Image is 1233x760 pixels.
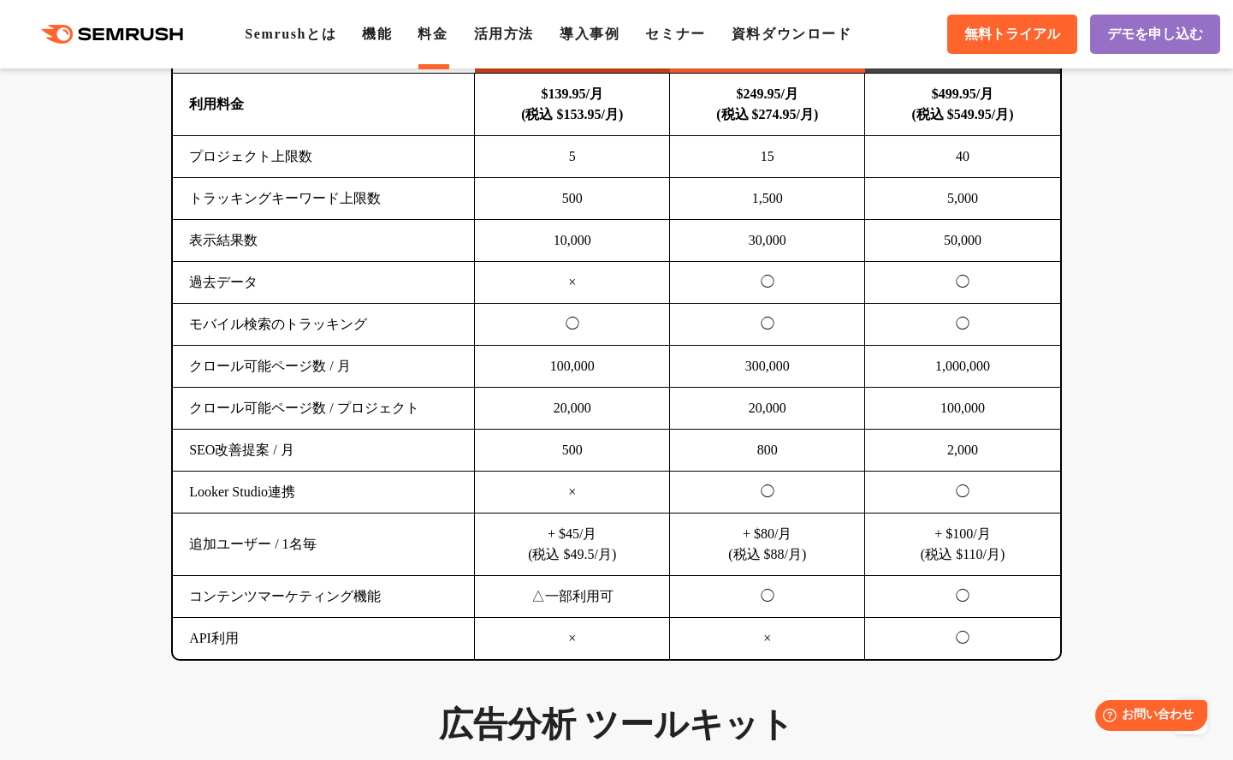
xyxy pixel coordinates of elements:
td: 2,000 [865,430,1060,472]
td: 5 [475,136,670,178]
b: 利用料金 [189,97,244,111]
td: 過去データ [173,262,475,304]
h3: 広告分析 ツールキット [171,704,1062,746]
td: 追加ユーザー / 1名毎 [173,514,475,576]
b: $249.95/月 (税込 $274.95/月) [716,86,818,122]
a: 料金 [418,27,448,41]
td: ◯ [865,472,1060,514]
td: ◯ [670,576,865,618]
td: 30,000 [670,220,865,262]
td: SEO改善提案 / 月 [173,430,475,472]
td: 1,000,000 [865,346,1060,388]
span: デモを申し込む [1107,26,1203,44]
td: 50,000 [865,220,1060,262]
a: 資料ダウンロード [732,27,852,41]
td: ◯ [475,304,670,346]
td: トラッキングキーワード上限数 [173,178,475,220]
a: 活用方法 [474,27,534,41]
a: Semrushとは [245,27,336,41]
b: $139.95/月 (税込 $153.95/月) [521,86,623,122]
td: 500 [475,430,670,472]
td: API利用 [173,618,475,660]
td: + $80/月 (税込 $88/月) [670,514,865,576]
td: + $45/月 (税込 $49.5/月) [475,514,670,576]
td: ◯ [865,304,1060,346]
a: 導入事例 [560,27,619,41]
td: ◯ [865,262,1060,304]
td: 100,000 [475,346,670,388]
td: クロール可能ページ数 / プロジェクト [173,388,475,430]
td: × [475,618,670,660]
td: × [670,618,865,660]
td: Looker Studio連携 [173,472,475,514]
td: 5,000 [865,178,1060,220]
td: 20,000 [670,388,865,430]
td: 800 [670,430,865,472]
a: デモを申し込む [1090,15,1220,54]
td: 1,500 [670,178,865,220]
a: 機能 [362,27,392,41]
td: ◯ [670,262,865,304]
td: 10,000 [475,220,670,262]
td: ◯ [670,304,865,346]
td: ◯ [670,472,865,514]
td: 40 [865,136,1060,178]
td: × [475,472,670,514]
td: 300,000 [670,346,865,388]
td: 100,000 [865,388,1060,430]
span: 無料トライアル [964,26,1060,44]
td: 表示結果数 [173,220,475,262]
td: ◯ [865,576,1060,618]
td: モバイル検索のトラッキング [173,304,475,346]
td: 500 [475,178,670,220]
td: ◯ [865,618,1060,660]
a: セミナー [645,27,705,41]
a: 無料トライアル [947,15,1077,54]
td: 20,000 [475,388,670,430]
td: クロール可能ページ数 / 月 [173,346,475,388]
b: $499.95/月 (税込 $549.95/月) [912,86,1014,122]
td: + $100/月 (税込 $110/月) [865,514,1060,576]
td: × [475,262,670,304]
td: 15 [670,136,865,178]
iframe: Help widget launcher [1081,693,1214,741]
td: コンテンツマーケティング機能 [173,576,475,618]
td: △一部利用可 [475,576,670,618]
td: プロジェクト上限数 [173,136,475,178]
